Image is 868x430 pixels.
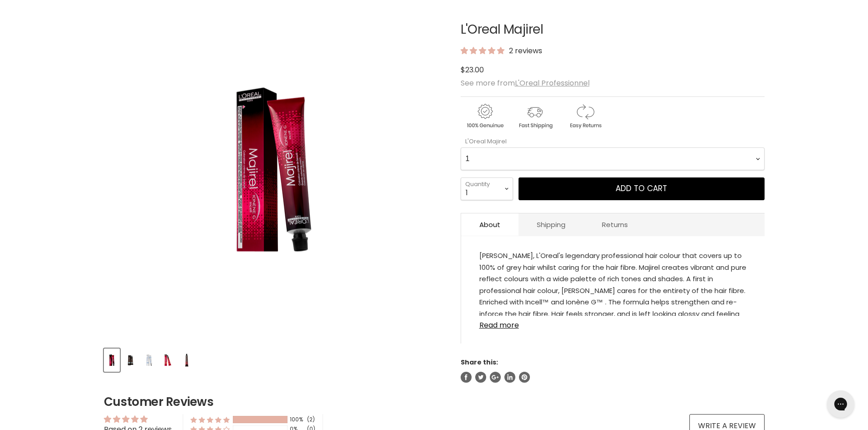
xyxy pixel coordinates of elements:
button: Add to cart [519,177,765,200]
div: Average rating is 5.00 stars [104,414,172,425]
button: L'Oreal Majirel [123,349,139,372]
iframe: Gorgias live chat messenger [822,387,859,421]
button: L'Oreal Majirel [160,349,176,372]
a: About [461,213,519,236]
span: 2 reviews [506,46,542,56]
h2: Customer Reviews [104,394,765,410]
a: L'Oreal Professionnel [515,78,590,88]
img: L'Oreal Majirel [142,349,156,371]
img: returns.gif [561,102,609,130]
img: L'Oreal Majirel [123,349,138,371]
a: Returns [584,213,646,236]
h1: L'Oreal Majirel [461,23,765,37]
button: L'Oreal Majirel [104,349,120,372]
img: L'Oreal Majirel [180,349,194,371]
img: L'Oreal Majirel [171,16,376,323]
img: genuine.gif [461,102,509,130]
img: shipping.gif [511,102,559,130]
span: Share this: [461,358,498,367]
button: L'Oreal Majirel [179,349,195,372]
button: L'Oreal Majirel [141,349,157,372]
a: Shipping [519,213,584,236]
span: See more from [461,78,590,88]
select: Quantity [461,177,513,200]
img: L'Oreal Majirel [161,349,175,371]
img: L'Oreal Majirel [105,349,119,371]
span: 5.00 stars [461,46,506,56]
span: Add to cart [616,183,667,194]
div: (2) [307,416,315,424]
div: [PERSON_NAME], L'Oreal's legendary professional hair colour that covers up to 100% of grey hair w... [479,250,746,316]
div: 100% (2) reviews with 5 star rating [190,416,230,424]
div: 100% [290,416,304,424]
span: $23.00 [461,65,484,75]
label: L'Oreal Majirel [461,137,507,146]
div: Product thumbnails [103,346,446,372]
a: Read more [479,316,746,329]
aside: Share this: [461,358,765,383]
